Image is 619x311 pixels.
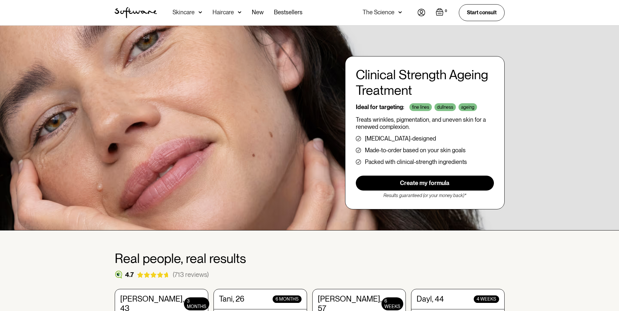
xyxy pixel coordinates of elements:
[356,159,494,165] li: Packed with clinical-strength ingredients
[356,135,494,142] li: [MEDICAL_DATA]-designed
[115,7,157,18] a: home
[381,297,403,310] div: 6 weeks
[398,9,402,16] img: arrow down
[173,271,209,279] a: (713 reviews)
[383,193,466,198] em: Results guaranteed (or your money back)*
[115,251,505,266] h2: Real people, real results
[436,8,448,17] a: Open empty cart
[458,103,477,111] div: ageing
[273,295,302,303] div: 6 months
[356,147,494,154] li: Made-to-order based on your skin goals
[115,7,157,18] img: Software Logo
[199,9,202,16] img: arrow down
[115,271,123,279] img: reviews logo
[434,103,456,111] div: dullness
[238,9,241,16] img: arrow down
[459,4,505,21] a: Start consult
[356,116,494,130] p: Treats wrinkles, pigmentation, and uneven skin for a renewed complexion.
[213,9,234,16] div: Haircare
[184,297,209,310] div: 3 Months
[444,8,448,14] div: 0
[417,294,444,304] div: Dayl, 44
[356,67,494,98] h1: Clinical Strength Ageing Treatment
[363,9,394,16] div: The Science
[409,103,432,111] div: fine lines
[219,294,244,304] div: Tani, 26
[136,272,170,278] img: reviews stars
[173,9,195,16] div: Skincare
[356,104,404,111] p: Ideal for targeting:
[474,295,499,303] div: 4 weeks
[125,271,134,279] div: 4.7
[356,176,494,191] a: Create my formula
